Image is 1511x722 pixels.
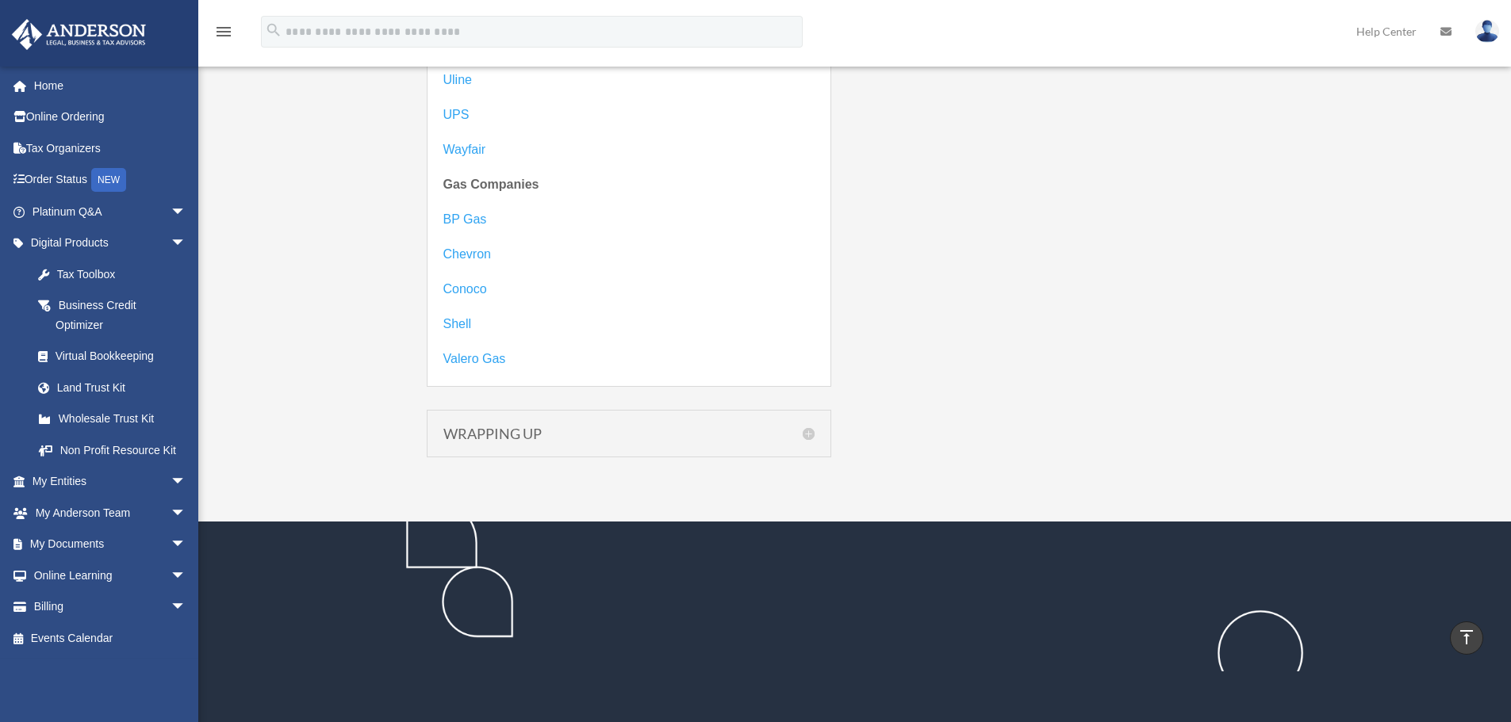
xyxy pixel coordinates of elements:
[7,19,151,50] img: Anderson Advisors Platinum Portal
[56,441,190,460] div: Non Profit Resource Kit
[171,466,202,499] span: arrow_drop_down
[11,196,210,227] a: Platinum Q&Aarrow_drop_down
[11,560,210,591] a: Online Learningarrow_drop_down
[11,497,210,529] a: My Anderson Teamarrow_drop_down
[171,529,202,561] span: arrow_drop_down
[56,378,190,398] div: Land Trust Kit
[443,143,486,164] a: Wayfair
[22,258,210,290] a: Tax Toolbox
[443,282,487,296] span: Conoco
[443,317,472,330] span: Shell
[11,164,210,197] a: Order StatusNEW
[443,426,815,441] h5: WRAPPING UP
[171,591,202,624] span: arrow_drop_down
[56,265,190,285] div: Tax Toolbox
[443,73,472,86] span: Uline
[11,132,210,164] a: Tax Organizers
[1457,628,1476,647] i: vertical_align_top
[56,346,190,366] div: Virtual Bookkeeping
[56,296,182,334] div: Business Credit Optimizer
[22,403,210,435] a: Wholesale Trust Kit
[11,529,210,560] a: My Documentsarrow_drop_down
[171,497,202,529] span: arrow_drop_down
[443,247,491,269] a: Chevron
[11,591,210,623] a: Billingarrow_drop_down
[22,372,210,403] a: Land Trust Kit
[91,168,126,192] div: NEW
[11,101,210,133] a: Online Ordering
[171,196,202,228] span: arrow_drop_down
[11,622,210,654] a: Events Calendar
[443,73,472,94] a: Uline
[443,212,487,226] span: BP Gas
[443,143,486,156] span: Wayfair
[443,178,539,191] b: Gas Companies
[443,212,487,234] a: BP Gas
[11,227,210,259] a: Digital Productsarrow_drop_down
[443,247,491,261] span: Chevron
[214,28,233,41] a: menu
[56,409,190,429] div: Wholesale Trust Kit
[1450,621,1483,655] a: vertical_align_top
[443,108,470,129] a: UPS
[22,341,210,372] a: Virtual Bookkeeping
[443,352,506,373] a: Valero Gas
[22,290,202,341] a: Business Credit Optimizer
[171,560,202,592] span: arrow_drop_down
[443,317,472,338] a: Shell
[443,282,487,304] a: Conoco
[265,21,282,39] i: search
[171,227,202,260] span: arrow_drop_down
[11,70,210,101] a: Home
[443,352,506,365] span: Valero Gas
[11,466,210,498] a: My Entitiesarrow_drop_down
[214,22,233,41] i: menu
[22,434,210,466] a: Non Profit Resource Kit
[1475,20,1499,43] img: User Pic
[443,108,470,121] span: UPS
